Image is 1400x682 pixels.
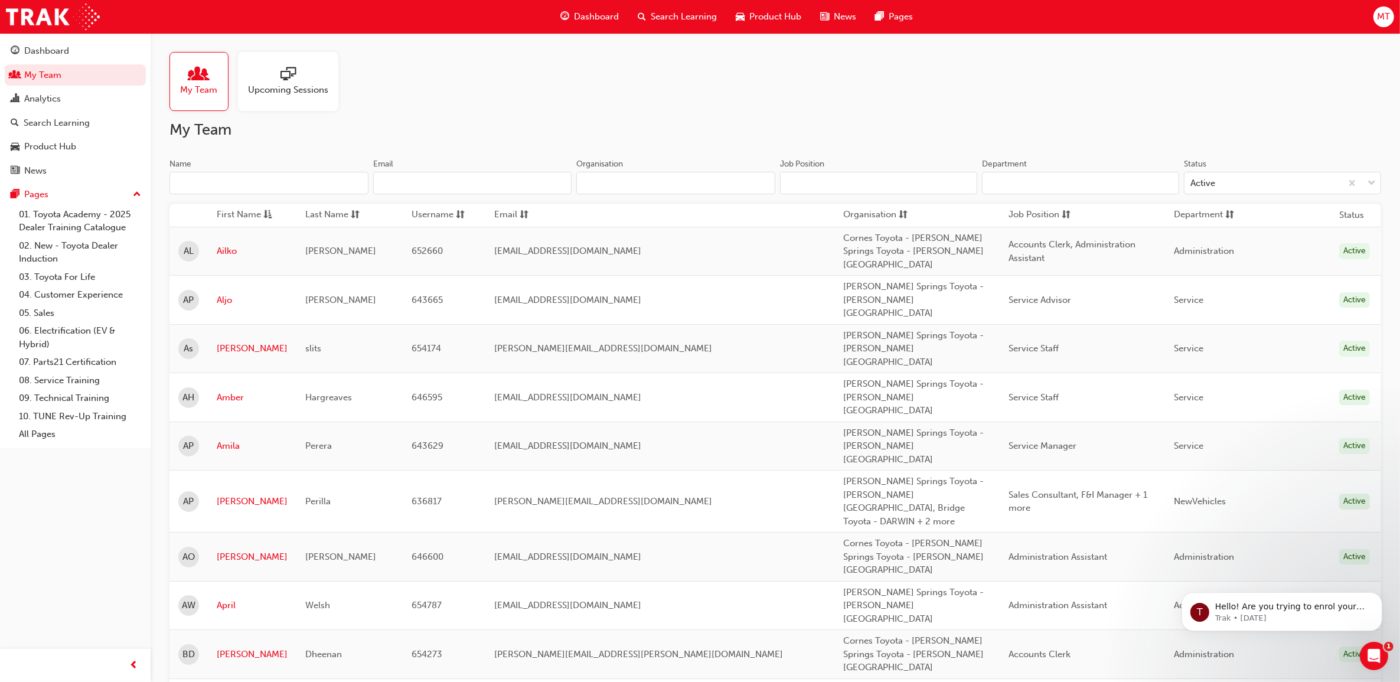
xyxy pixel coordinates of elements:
a: April [217,599,288,612]
img: Trak [6,4,100,30]
div: Active [1190,177,1215,190]
button: Pages [5,184,146,205]
div: Active [1339,341,1370,357]
span: 652660 [412,246,443,256]
span: Accounts Clerk [1009,649,1071,660]
span: Service Staff [1009,392,1059,403]
span: guage-icon [560,9,569,24]
a: [PERSON_NAME] [217,648,288,661]
span: Username [412,208,453,223]
a: [PERSON_NAME] [217,550,288,564]
p: Message from Trak, sent 20w ago [51,45,204,56]
div: Organisation [576,158,623,170]
a: search-iconSearch Learning [628,5,726,29]
span: Administration [1174,649,1234,660]
span: [EMAIL_ADDRESS][DOMAIN_NAME] [494,246,641,256]
input: Organisation [576,172,775,194]
span: pages-icon [11,190,19,200]
a: All Pages [14,425,146,443]
span: Welsh [305,600,330,611]
span: [EMAIL_ADDRESS][DOMAIN_NAME] [494,440,641,451]
span: people-icon [11,70,19,81]
span: First Name [217,208,261,223]
a: Aljo [217,293,288,307]
span: Cornes Toyota - [PERSON_NAME] Springs Toyota - [PERSON_NAME][GEOGRAPHIC_DATA] [843,233,984,270]
span: Service [1174,392,1203,403]
span: AP [184,495,194,508]
a: 06. Electrification (EV & Hybrid) [14,322,146,353]
span: AP [184,293,194,307]
span: Administration Assistant [1009,552,1107,562]
div: Active [1339,243,1370,259]
span: AL [184,244,194,258]
span: Job Position [1009,208,1059,223]
a: 05. Sales [14,304,146,322]
span: News [834,10,856,24]
span: [PERSON_NAME] Springs Toyota - [PERSON_NAME][GEOGRAPHIC_DATA] [843,281,984,318]
div: Name [169,158,191,170]
span: 636817 [412,496,442,507]
button: Job Positionsorting-icon [1009,208,1073,223]
a: 04. Customer Experience [14,286,146,304]
button: Last Namesorting-icon [305,208,370,223]
button: Usernamesorting-icon [412,208,477,223]
a: News [5,160,146,182]
button: DashboardMy TeamAnalyticsSearch LearningProduct HubNews [5,38,146,184]
h2: My Team [169,120,1381,139]
span: Upcoming Sessions [248,83,328,97]
span: Cornes Toyota - [PERSON_NAME] Springs Toyota - [PERSON_NAME][GEOGRAPHIC_DATA] [843,635,984,673]
div: Active [1339,438,1370,454]
a: [PERSON_NAME] [217,495,288,508]
span: up-icon [133,187,141,203]
span: 1 [1384,642,1394,651]
div: Pages [24,188,48,201]
span: MT [1377,10,1390,24]
a: 08. Service Training [14,371,146,390]
span: [EMAIL_ADDRESS][DOMAIN_NAME] [494,552,641,562]
div: Dashboard [24,44,69,58]
span: [PERSON_NAME] [305,552,376,562]
div: Active [1339,390,1370,406]
a: My Team [5,64,146,86]
span: [PERSON_NAME] [305,246,376,256]
span: Service Manager [1009,440,1076,451]
span: people-icon [191,67,207,83]
div: Search Learning [24,116,90,130]
span: 643665 [412,295,443,305]
span: [PERSON_NAME] [305,295,376,305]
span: Dheenan [305,649,342,660]
div: Department [982,158,1027,170]
span: Service Staff [1009,343,1059,354]
span: AW [182,599,195,612]
span: Organisation [843,208,896,223]
span: AH [183,391,195,404]
span: 654273 [412,649,442,660]
span: 654174 [412,343,441,354]
span: Service [1174,343,1203,354]
span: car-icon [736,9,745,24]
div: Active [1339,647,1370,663]
span: AO [182,550,195,564]
span: Sales Consultant, F&I Manager + 1 more [1009,490,1147,514]
div: Status [1184,158,1206,170]
span: [PERSON_NAME][EMAIL_ADDRESS][DOMAIN_NAME] [494,496,712,507]
span: BD [182,648,195,661]
a: [PERSON_NAME] [217,342,288,355]
span: Accounts Clerk, Administration Assistant [1009,239,1135,263]
button: Organisationsorting-icon [843,208,908,223]
span: Hello! Are you trying to enrol your staff in a face to face training session? Check out the video... [51,34,201,91]
button: Departmentsorting-icon [1174,208,1239,223]
a: pages-iconPages [866,5,922,29]
span: sessionType_ONLINE_URL-icon [280,67,296,83]
a: guage-iconDashboard [551,5,628,29]
a: Dashboard [5,40,146,62]
span: Perilla [305,496,331,507]
div: Job Position [780,158,824,170]
span: [PERSON_NAME] Springs Toyota - [PERSON_NAME][GEOGRAPHIC_DATA] [843,587,984,624]
span: pages-icon [875,9,884,24]
a: 09. Technical Training [14,389,146,407]
a: Search Learning [5,112,146,134]
span: Service [1174,440,1203,451]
